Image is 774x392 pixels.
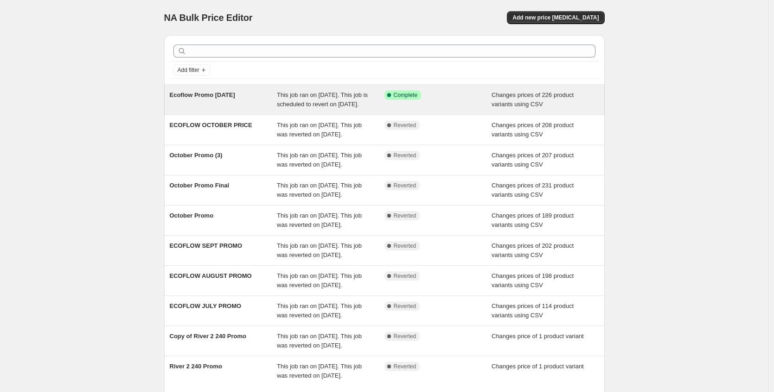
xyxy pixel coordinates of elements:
[170,333,246,340] span: Copy of River 2 240 Promo
[492,242,574,258] span: Changes prices of 202 product variants using CSV
[394,272,416,280] span: Reverted
[277,122,362,138] span: This job ran on [DATE]. This job was reverted on [DATE].
[394,152,416,159] span: Reverted
[170,91,235,98] span: Ecoflow Promo [DATE]
[492,182,574,198] span: Changes prices of 231 product variants using CSV
[277,212,362,228] span: This job ran on [DATE]. This job was reverted on [DATE].
[170,182,230,189] span: October Promo Final
[277,182,362,198] span: This job ran on [DATE]. This job was reverted on [DATE].
[394,242,416,250] span: Reverted
[277,302,362,319] span: This job ran on [DATE]. This job was reverted on [DATE].
[173,64,211,76] button: Add filter
[394,91,417,99] span: Complete
[492,152,574,168] span: Changes prices of 207 product variants using CSV
[277,272,362,289] span: This job ran on [DATE]. This job was reverted on [DATE].
[394,182,416,189] span: Reverted
[394,302,416,310] span: Reverted
[277,242,362,258] span: This job ran on [DATE]. This job was reverted on [DATE].
[277,152,362,168] span: This job ran on [DATE]. This job was reverted on [DATE].
[170,122,252,129] span: ECOFLOW OCTOBER PRICE
[170,212,214,219] span: October Promo
[178,66,199,74] span: Add filter
[170,152,223,159] span: October Promo (3)
[492,333,584,340] span: Changes price of 1 product variant
[164,13,253,23] span: NA Bulk Price Editor
[394,122,416,129] span: Reverted
[277,333,362,349] span: This job ran on [DATE]. This job was reverted on [DATE].
[170,272,252,279] span: ECOFLOW AUGUST PROMO
[492,212,574,228] span: Changes prices of 189 product variants using CSV
[394,363,416,370] span: Reverted
[492,272,574,289] span: Changes prices of 198 product variants using CSV
[492,302,574,319] span: Changes prices of 114 product variants using CSV
[170,242,243,249] span: ECOFLOW SEPT PROMO
[492,363,584,370] span: Changes price of 1 product variant
[492,91,574,108] span: Changes prices of 226 product variants using CSV
[277,363,362,379] span: This job ran on [DATE]. This job was reverted on [DATE].
[170,363,222,370] span: River 2 240 Promo
[507,11,604,24] button: Add new price [MEDICAL_DATA]
[492,122,574,138] span: Changes prices of 208 product variants using CSV
[170,302,242,309] span: ECOFLOW JULY PROMO
[394,212,416,219] span: Reverted
[394,333,416,340] span: Reverted
[277,91,368,108] span: This job ran on [DATE]. This job is scheduled to revert on [DATE].
[512,14,599,21] span: Add new price [MEDICAL_DATA]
